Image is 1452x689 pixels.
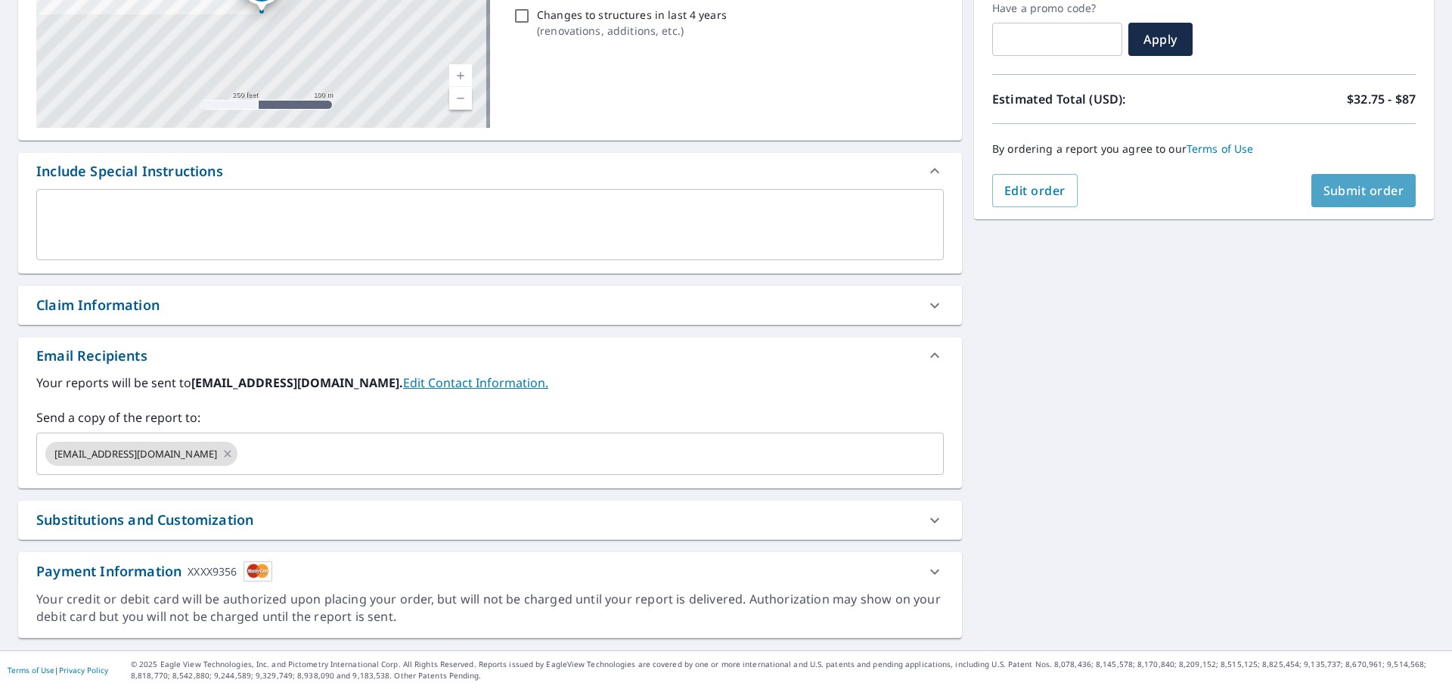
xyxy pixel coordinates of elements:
[1128,23,1193,56] button: Apply
[36,295,160,315] div: Claim Information
[8,666,108,675] p: |
[1311,174,1416,207] button: Submit order
[36,591,944,625] div: Your credit or debit card will be authorized upon placing your order, but will not be charged unt...
[18,337,962,374] div: Email Recipients
[1323,182,1404,199] span: Submit order
[45,447,226,461] span: [EMAIL_ADDRESS][DOMAIN_NAME]
[449,87,472,110] a: Current Level 17, Zoom Out
[403,374,548,391] a: EditContactInfo
[36,510,253,530] div: Substitutions and Customization
[131,659,1444,681] p: © 2025 Eagle View Technologies, Inc. and Pictometry International Corp. All Rights Reserved. Repo...
[537,23,727,39] p: ( renovations, additions, etc. )
[8,665,54,675] a: Terms of Use
[992,90,1204,108] p: Estimated Total (USD):
[449,64,472,87] a: Current Level 17, Zoom In
[18,286,962,324] div: Claim Information
[18,552,962,591] div: Payment InformationXXXX9356cardImage
[188,561,237,582] div: XXXX9356
[992,174,1078,207] button: Edit order
[1140,31,1181,48] span: Apply
[36,374,944,392] label: Your reports will be sent to
[18,501,962,539] div: Substitutions and Customization
[45,442,237,466] div: [EMAIL_ADDRESS][DOMAIN_NAME]
[36,346,147,366] div: Email Recipients
[992,2,1122,15] label: Have a promo code?
[992,142,1416,156] p: By ordering a report you agree to our
[59,665,108,675] a: Privacy Policy
[36,161,223,182] div: Include Special Instructions
[1004,182,1066,199] span: Edit order
[1347,90,1416,108] p: $32.75 - $87
[191,374,403,391] b: [EMAIL_ADDRESS][DOMAIN_NAME].
[537,7,727,23] p: Changes to structures in last 4 years
[244,561,272,582] img: cardImage
[36,408,944,427] label: Send a copy of the report to:
[18,153,962,189] div: Include Special Instructions
[36,561,272,582] div: Payment Information
[1187,141,1254,156] a: Terms of Use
